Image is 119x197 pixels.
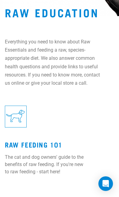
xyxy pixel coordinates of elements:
h1: Raw Education [5,6,100,19]
img: re-icons-dog3-sq-blue.png [5,106,27,127]
p: The cat and dog owners' guide to the benefits of raw feeding. If you're new to raw feeding - star... [5,154,85,175]
div: Open Intercom Messenger [98,176,113,191]
p: Everything you need to know about Raw Essentials and feeding a raw, species-appropriate diet. We ... [5,38,103,87]
a: Raw Feeding 101 [5,143,62,146]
